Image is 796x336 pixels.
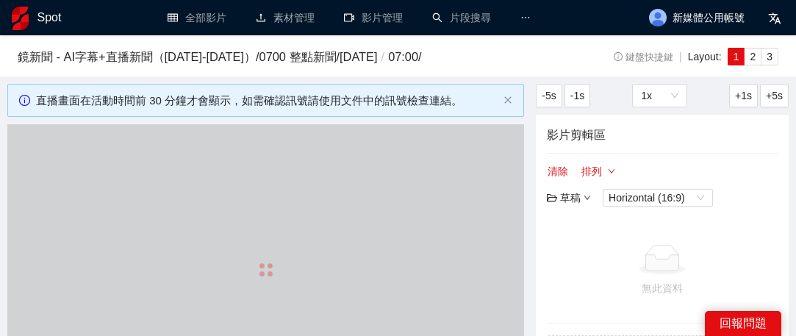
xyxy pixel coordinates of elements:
span: 鍵盤快捷鍵 [614,52,673,62]
span: down [584,194,591,201]
button: close [503,96,512,105]
h3: 鏡新聞 - AI字幕+直播新聞（[DATE]-[DATE]） / 0700 整點新聞 / [DATE] 07:00 / [18,48,568,67]
span: +5s [766,87,783,104]
img: logo [12,7,29,30]
img: avatar [649,9,667,26]
button: 清除 [547,162,569,180]
h4: 影片剪輯區 [547,126,778,144]
div: 回報問題 [705,311,781,336]
span: 1 [734,51,739,62]
span: info-circle [614,52,623,62]
span: 1x [641,85,678,107]
span: info-circle [19,95,30,106]
button: -5s [536,84,562,107]
span: -1s [570,87,584,104]
div: 草稿 [547,190,591,206]
div: 直播畫面在活動時間前 30 分鐘才會顯示，如需確認訊號請使用文件中的訊號檢查連結。 [36,92,498,110]
span: / [378,50,389,63]
span: close [503,96,512,104]
span: ellipsis [520,12,531,23]
a: search片段搜尋 [432,12,491,24]
button: 排列down [581,162,616,180]
span: down [608,168,615,176]
a: upload素材管理 [256,12,315,24]
a: video-camera影片管理 [344,12,403,24]
span: Horizontal (16:9) [609,190,707,206]
div: 無此資料 [553,280,772,296]
span: 2 [750,51,756,62]
span: Layout: [688,51,722,62]
button: -1s [564,84,590,107]
span: 3 [767,51,772,62]
span: +1s [735,87,752,104]
span: folder-open [547,193,557,203]
a: table全部影片 [168,12,226,24]
button: +1s [729,84,758,107]
span: | [679,51,682,62]
button: +5s [760,84,789,107]
span: -5s [542,87,556,104]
